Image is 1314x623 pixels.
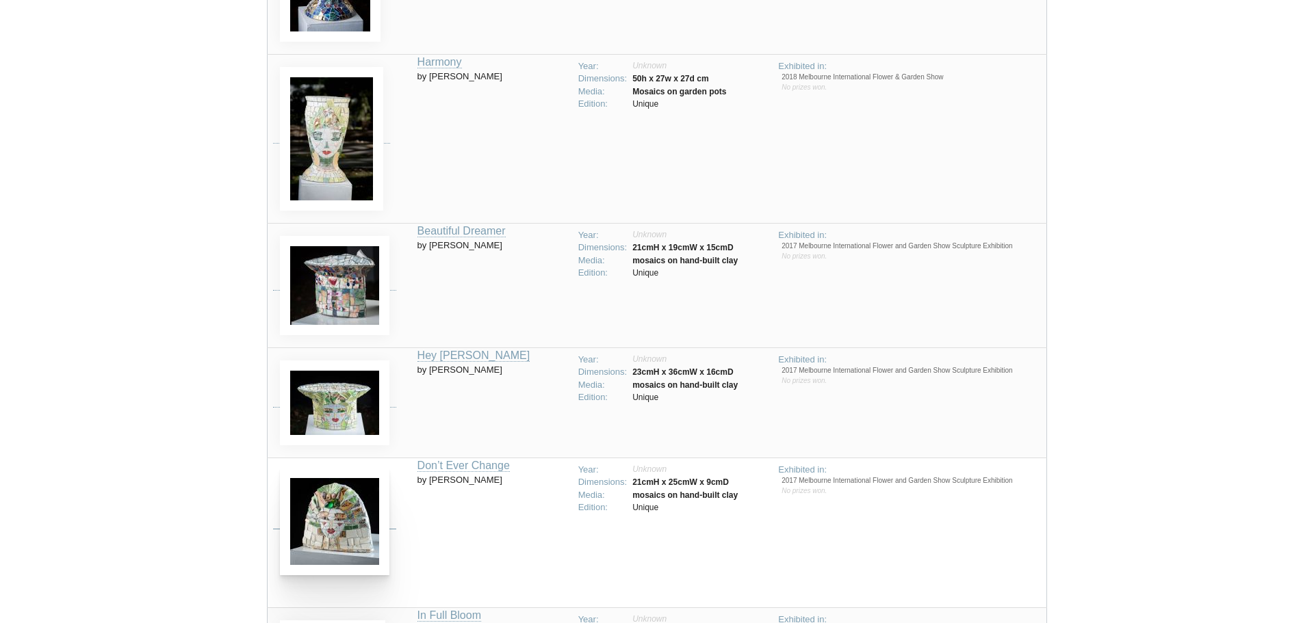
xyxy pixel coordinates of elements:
td: Media: [576,379,630,392]
a: In Full Bloom [417,609,481,622]
a: Beautiful Dreamer [417,225,506,237]
strong: 23cmH x 36cmW x 16cmD [632,367,733,377]
td: Unique [630,501,740,514]
td: Unique [630,98,729,111]
td: Year: [576,60,630,73]
td: by [PERSON_NAME] [417,458,570,607]
img: Mary McMahon [280,360,389,445]
span: Unknown [632,230,667,239]
td: Unique [630,391,740,404]
td: Edition: [576,391,630,404]
a: Don’t Ever Change [417,460,510,472]
td: by [PERSON_NAME] [417,347,570,458]
strong: Mosaics on garden pots [632,87,726,96]
span: Exhibited in: [778,464,827,475]
strong: mosaics on hand-built clay [632,256,738,265]
li: 2018 Melbourne International Flower & Garden Show [782,72,1041,82]
span: No prizes won. [782,252,827,260]
td: Dimensions: [576,241,630,254]
li: 2017 Melbourne International Flower and Garden Show Sculpture Exhibition [782,241,1041,251]
td: Media: [576,85,630,98]
span: Unknown [632,61,667,70]
td: Media: [576,254,630,267]
strong: 50h x 27w x 27d cm [632,74,708,83]
td: by [PERSON_NAME] [417,54,570,223]
span: No prizes won. [782,83,827,91]
td: Year: [576,229,630,242]
img: Mary McMahon [280,67,383,211]
td: Dimensions: [576,476,630,489]
img: Mary McMahon [280,468,389,575]
td: Unique [630,267,740,280]
strong: 21cmH x 25cmW x 9cmD [632,477,729,487]
span: No prizes won. [782,377,827,384]
td: Dimensions: [576,366,630,379]
span: Exhibited in: [778,61,827,71]
strong: mosaics on hand-built clay [632,380,738,390]
td: by [PERSON_NAME] [417,223,570,347]
strong: mosaics on hand-built clay [632,490,738,500]
li: 2017 Melbourne International Flower and Garden Show Sculpture Exhibition [782,476,1041,486]
span: Exhibited in: [778,354,827,364]
a: Harmony [417,56,462,68]
td: Year: [576,354,630,367]
a: Hey [PERSON_NAME] [417,349,530,362]
span: Exhibited in: [778,230,827,240]
td: Edition: [576,98,630,111]
img: Mary McMahon [280,236,389,335]
li: 2017 Melbourne International Flower and Garden Show Sculpture Exhibition [782,366,1041,375]
td: Media: [576,489,630,502]
strong: 21cmH x 19cmW x 15cmD [632,243,733,252]
span: Unknown [632,464,667,474]
td: Year: [576,464,630,477]
span: No prizes won. [782,487,827,494]
td: Edition: [576,501,630,514]
td: Dimensions: [576,72,630,85]
td: Edition: [576,267,630,280]
span: Unknown [632,354,667,364]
